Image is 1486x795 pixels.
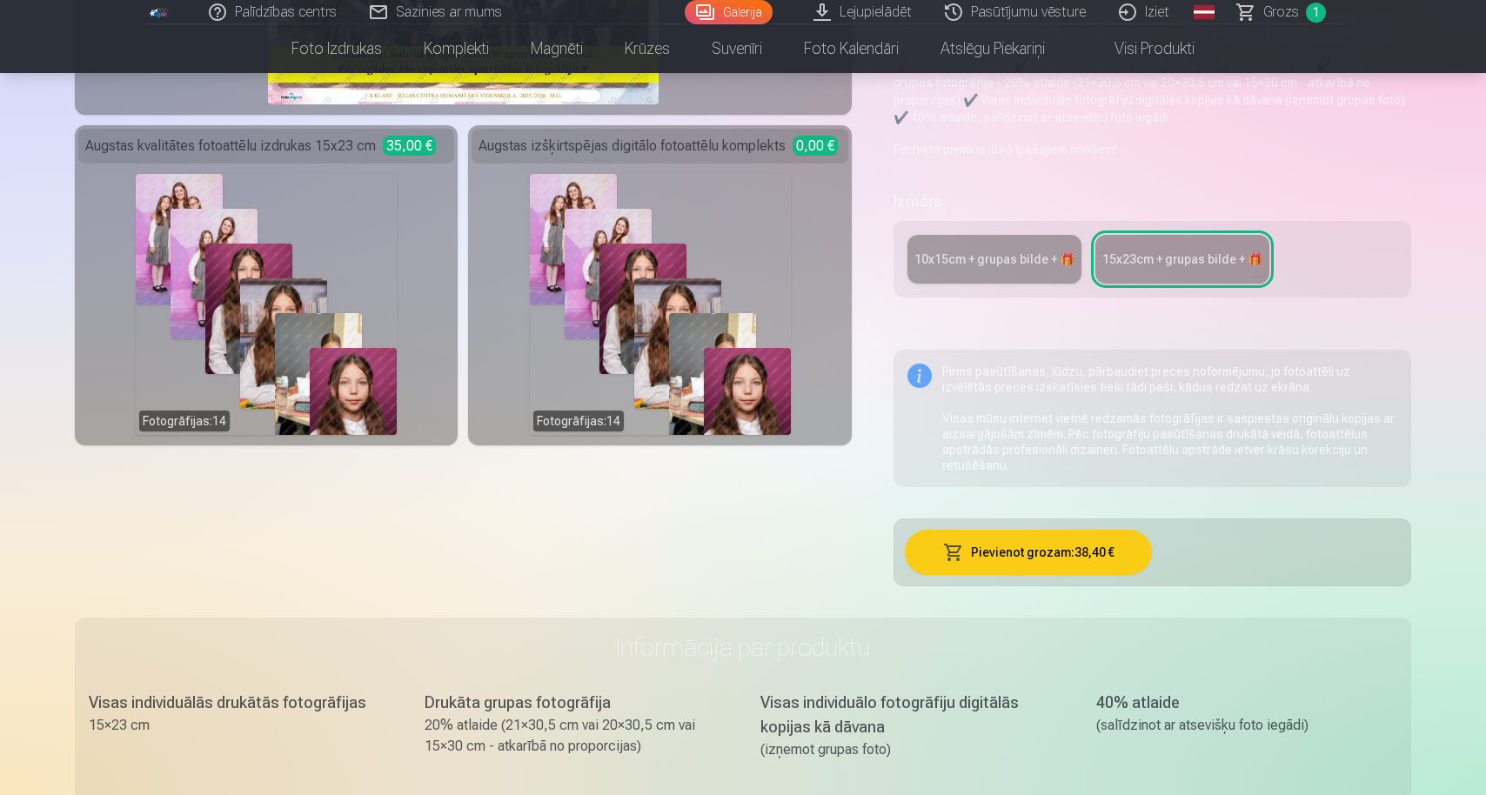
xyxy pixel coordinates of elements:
h5: Izmērs [894,190,1411,214]
p: Perfekta piemiņa jūsu īpašajiem mirkļiem! [894,141,1411,158]
a: Krūzes [604,24,691,73]
div: 15x23сm + grupas bilde + 🎁 [1102,251,1262,268]
a: Magnēti [510,24,604,73]
div: Visas individuālo fotogrāfiju digitālās kopijas kā dāvana [760,691,1061,739]
p: 💡 Komplektā ietilpst: ✔️ Visas individuālās drukātās fotogrāfijas (15×23 cm) ✔️ Drukāta grupas fo... [894,57,1411,126]
div: Pirms pasūtīšanas, lūdzu, pārbaudiet preces noformējumu, jo fotoattēli uz izvēlētās preces izskat... [942,364,1397,473]
h3: Informācija par produktu [89,631,1397,663]
a: Atslēgu piekariņi [920,24,1066,73]
div: 10x15сm + grupas bilde + 🎁 [914,251,1074,268]
a: 15x23сm + grupas bilde + 🎁 [1095,235,1269,284]
a: Visi produkti [1066,24,1215,73]
div: Visas individuālās drukātās fotogrāfijas [89,691,390,715]
div: (salīdzinot ar atsevišķu foto iegādi) [1096,715,1397,736]
div: (izņemot grupas foto) [760,739,1061,760]
div: 40% atlaide [1096,691,1397,715]
img: /fa1 [150,7,169,17]
a: Foto izdrukas [271,24,403,73]
a: Foto kalendāri [783,24,920,73]
span: 0,00 € [793,136,838,156]
a: Suvenīri [691,24,783,73]
button: Pievienot grozam:38,40 € [905,530,1153,575]
a: 10x15сm + grupas bilde + 🎁 [907,235,1081,284]
span: 1 [1306,3,1326,23]
div: 15×23 cm [89,715,390,736]
div: Augstas izšķirtspējas digitālo fotoattēlu komplekts [472,129,847,164]
span: Grozs [1263,2,1299,23]
a: Komplekti [403,24,510,73]
div: Augstas kvalitātes fotoattēlu izdrukas 15x23 cm [78,129,454,164]
span: 35,00 € [383,136,436,156]
div: Drukāta grupas fotogrāfija [425,691,726,715]
div: 20% atlaide (21×30,5 cm vai 20×30,5 cm vai 15×30 cm - atkarībā no proporcijas) [425,715,726,757]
